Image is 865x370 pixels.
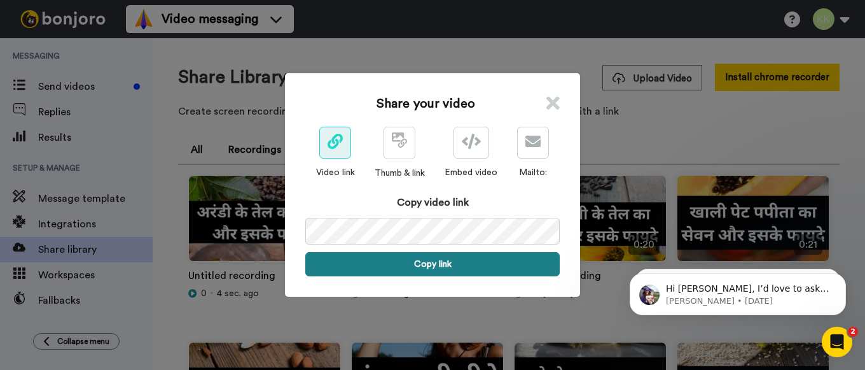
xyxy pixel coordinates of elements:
div: Embed video [445,166,497,179]
div: Mailto: [517,166,549,179]
iframe: Intercom live chat [822,327,852,357]
button: Copy link [305,252,560,276]
span: Hi [PERSON_NAME], I’d love to ask you a quick question: If [PERSON_NAME] could introduce a new fe... [55,37,218,110]
h1: Share your video [377,95,475,113]
iframe: Intercom notifications message [611,246,865,336]
div: Video link [316,166,355,179]
div: Thumb & link [375,167,425,180]
p: Message from Amy, sent 3d ago [55,49,219,60]
div: Copy video link [305,195,560,210]
span: 2 [848,327,858,337]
